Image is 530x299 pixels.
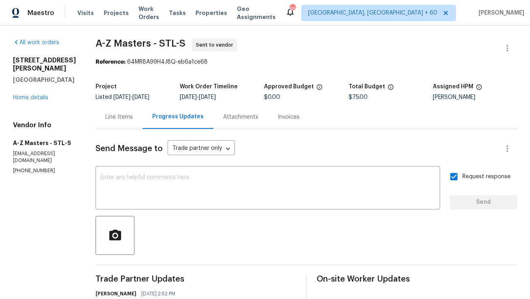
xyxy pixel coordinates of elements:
span: On-site Worker Updates [317,275,517,283]
span: [DATE] [180,94,197,100]
span: Properties [196,9,227,17]
div: [PERSON_NAME] [433,94,517,100]
div: Invoices [278,113,300,121]
b: Reference: [96,59,126,65]
div: Attachments [223,113,258,121]
h5: A-Z Masters - STL-S [13,139,76,147]
div: Progress Updates [152,113,204,121]
p: [EMAIL_ADDRESS][DOMAIN_NAME] [13,150,76,164]
div: Line Items [105,113,133,121]
span: The total cost of line items that have been approved by both Opendoor and the Trade Partner. This... [316,84,323,94]
p: [PHONE_NUMBER] [13,167,76,174]
span: [DATE] [113,94,130,100]
span: - [180,94,216,100]
h6: [PERSON_NAME] [96,290,136,298]
span: Send Message to [96,145,163,153]
span: - [113,94,149,100]
a: All work orders [13,40,59,45]
div: 659 [289,5,295,13]
span: Tasks [169,10,186,16]
span: Work Orders [138,5,159,21]
span: [GEOGRAPHIC_DATA], [GEOGRAPHIC_DATA] + 60 [308,9,437,17]
h5: Total Budget [349,84,385,90]
span: [DATE] 2:52 PM [141,290,175,298]
span: [DATE] [132,94,149,100]
span: The hpm assigned to this work order. [476,84,482,94]
h5: Approved Budget [264,84,314,90]
span: Geo Assignments [237,5,276,21]
span: Listed [96,94,149,100]
span: Trade Partner Updates [96,275,296,283]
span: Visits [77,9,94,17]
h5: Work Order Timeline [180,84,238,90]
a: Home details [13,95,48,100]
span: $0.00 [264,94,280,100]
h5: Project [96,84,117,90]
h5: Assigned HPM [433,84,473,90]
span: Maestro [28,9,54,17]
span: [DATE] [199,94,216,100]
span: Sent to vendor [196,41,236,49]
div: Trade partner only [168,142,235,156]
span: The total cost of line items that have been proposed by Opendoor. This sum includes line items th... [387,84,394,94]
span: A-Z Masters - STL-S [96,38,185,48]
span: Request response [462,173,511,181]
h4: Vendor Info [13,121,76,129]
h2: [STREET_ADDRESS][PERSON_NAME] [13,56,76,73]
span: $75.00 [349,94,368,100]
span: Projects [104,9,129,17]
div: 64MR8A99H4J8Q-eb6a1ce68 [96,58,517,66]
span: [PERSON_NAME] [475,9,524,17]
h5: [GEOGRAPHIC_DATA] [13,76,76,84]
